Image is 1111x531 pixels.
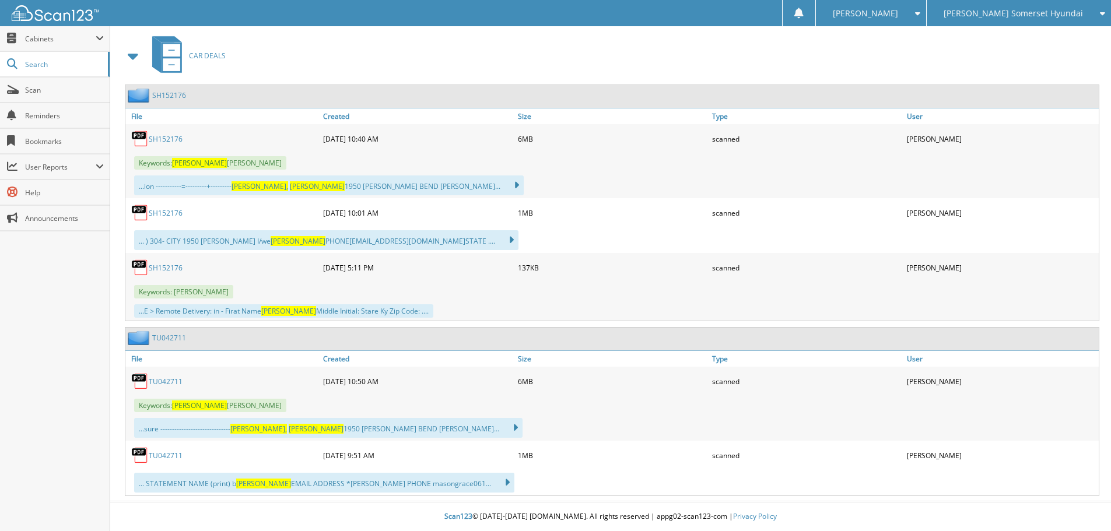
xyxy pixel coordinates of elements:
a: File [125,351,320,367]
div: 6MB [515,127,710,150]
div: 137KB [515,256,710,279]
span: [PERSON_NAME], [232,181,288,191]
span: [PERSON_NAME] [261,306,316,316]
img: PDF.png [131,130,149,147]
div: [PERSON_NAME] [904,370,1099,393]
a: SH152176 [149,134,183,144]
div: scanned [709,201,904,224]
div: [DATE] 9:51 AM [320,444,515,467]
span: Scan123 [444,511,472,521]
span: Help [25,188,104,198]
a: Type [709,351,904,367]
div: scanned [709,444,904,467]
a: SH152176 [149,263,183,273]
div: ...E > Remote Detivery: in - Firat Name Middle Initial: Stare Ky Zip Code: .... [134,304,433,318]
div: ... ) 304- CITY 1950 [PERSON_NAME] I/we PHONE [EMAIL_ADDRESS][DOMAIN_NAME] STATE .... [134,230,518,250]
a: TU042711 [152,333,186,343]
div: [DATE] 10:50 AM [320,370,515,393]
img: PDF.png [131,372,149,390]
a: Created [320,351,515,367]
span: Bookmarks [25,136,104,146]
div: ...ion -----------=---------+--------- 1950 [PERSON_NAME] BEND [PERSON_NAME]... [134,175,524,195]
div: ...sure ------------------------------ 1950 [PERSON_NAME] BEND [PERSON_NAME]... [134,418,523,438]
span: [PERSON_NAME] [172,400,227,410]
a: User [904,108,1099,124]
div: [PERSON_NAME] [904,256,1099,279]
img: PDF.png [131,204,149,221]
div: 6MB [515,370,710,393]
a: SH152176 [152,90,186,100]
div: [DATE] 10:40 AM [320,127,515,150]
span: Keywords: [PERSON_NAME] [134,399,286,412]
div: [PERSON_NAME] [904,201,1099,224]
span: Scan [25,85,104,95]
a: TU042711 [149,377,183,386]
span: Reminders [25,111,104,121]
div: ... STATEMENT NAME (print) b EMAIL ADDRESS *[PERSON_NAME] PHONE masongrace061... [134,473,514,493]
a: Type [709,108,904,124]
div: [DATE] 10:01 AM [320,201,515,224]
span: Keywords: [PERSON_NAME] [134,156,286,170]
span: [PERSON_NAME] [271,236,325,246]
a: CAR DEALS [145,33,226,79]
a: File [125,108,320,124]
img: folder2.png [128,88,152,103]
div: © [DATE]-[DATE] [DOMAIN_NAME]. All rights reserved | appg02-scan123-com | [110,502,1111,531]
span: [PERSON_NAME] Somerset Hyundai [944,10,1083,17]
a: User [904,351,1099,367]
div: scanned [709,370,904,393]
img: folder2.png [128,330,152,345]
div: [PERSON_NAME] [904,127,1099,150]
span: Announcements [25,213,104,223]
div: [DATE] 5:11 PM [320,256,515,279]
a: Size [515,351,710,367]
a: Size [515,108,710,124]
div: scanned [709,256,904,279]
a: Privacy Policy [733,511,777,521]
div: [PERSON_NAME] [904,444,1099,467]
iframe: Chat Widget [1053,475,1111,531]
div: 1MB [515,201,710,224]
span: Cabinets [25,34,96,44]
a: Created [320,108,515,124]
div: scanned [709,127,904,150]
span: [PERSON_NAME] [289,424,344,434]
span: [PERSON_NAME], [230,424,287,434]
a: TU042711 [149,451,183,460]
span: [PERSON_NAME] [236,479,291,488]
a: SH152176 [149,208,183,218]
img: scan123-logo-white.svg [12,5,99,21]
span: [PERSON_NAME] [833,10,898,17]
img: PDF.png [131,259,149,276]
img: PDF.png [131,446,149,464]
span: [PERSON_NAME] [290,181,345,191]
div: 1MB [515,444,710,467]
span: [PERSON_NAME] [172,158,227,168]
span: Search [25,59,102,69]
span: CAR DEALS [189,51,226,61]
span: Keywords: [PERSON_NAME] [134,285,233,298]
span: User Reports [25,162,96,172]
